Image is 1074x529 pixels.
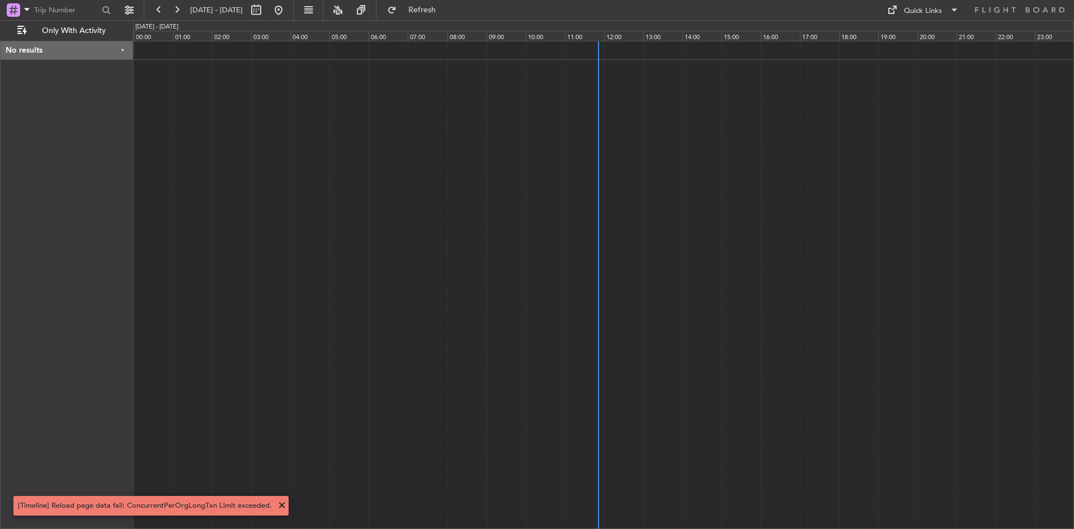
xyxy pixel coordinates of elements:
[487,31,526,41] div: 09:00
[917,31,957,41] div: 20:00
[408,31,447,41] div: 07:00
[1035,31,1074,41] div: 23:00
[800,31,839,41] div: 17:00
[682,31,722,41] div: 14:00
[722,31,761,41] div: 15:00
[996,31,1035,41] div: 22:00
[882,1,964,19] button: Quick Links
[957,31,996,41] div: 21:00
[447,31,487,41] div: 08:00
[604,31,643,41] div: 12:00
[526,31,565,41] div: 10:00
[369,31,408,41] div: 06:00
[190,5,243,15] span: [DATE] - [DATE]
[173,31,212,41] div: 01:00
[399,6,446,14] span: Refresh
[878,31,917,41] div: 19:00
[761,31,800,41] div: 16:00
[12,22,121,40] button: Only With Activity
[904,6,942,17] div: Quick Links
[565,31,604,41] div: 11:00
[134,31,173,41] div: 00:00
[329,31,369,41] div: 05:00
[135,22,178,32] div: [DATE] - [DATE]
[18,500,272,512] div: [Timeline] Reload page data fail: ConcurrentPerOrgLongTxn Limit exceeded.
[212,31,251,41] div: 02:00
[643,31,682,41] div: 13:00
[251,31,290,41] div: 03:00
[290,31,329,41] div: 04:00
[839,31,878,41] div: 18:00
[29,27,118,35] span: Only With Activity
[34,2,98,18] input: Trip Number
[382,1,449,19] button: Refresh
